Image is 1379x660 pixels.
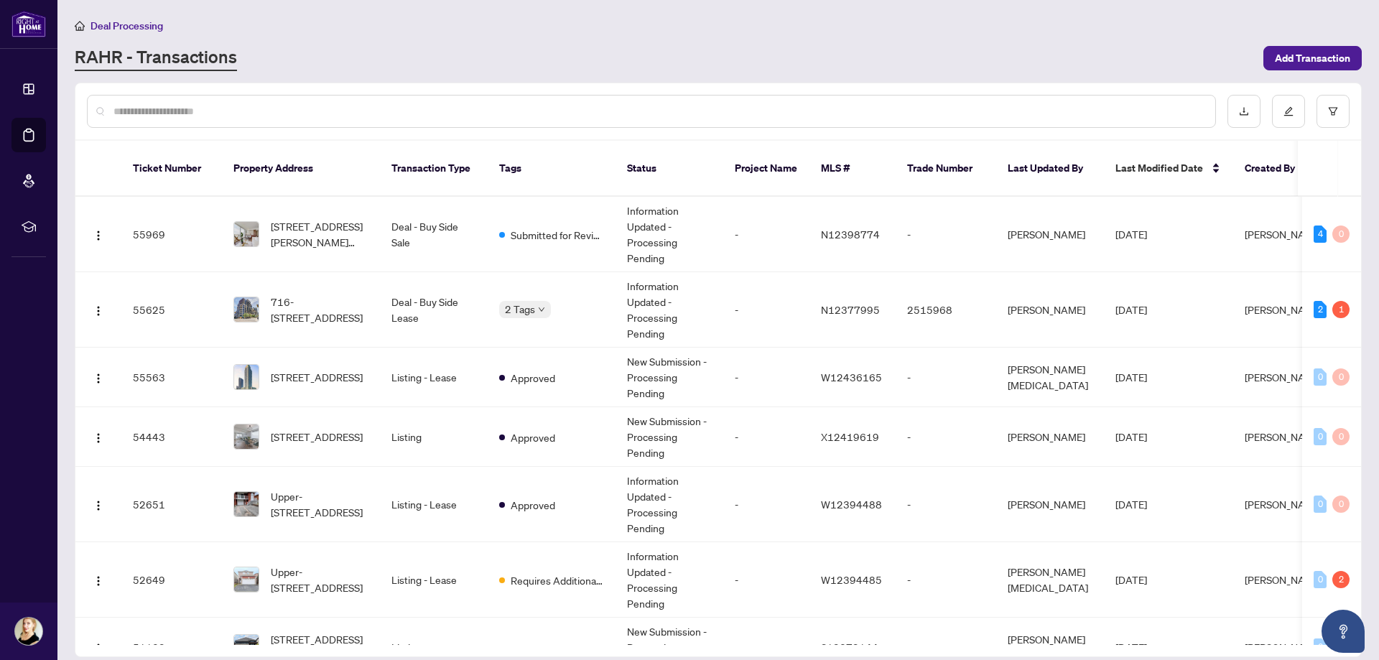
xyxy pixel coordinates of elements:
[1272,95,1305,128] button: edit
[1283,106,1294,116] span: edit
[896,348,996,407] td: -
[1314,428,1327,445] div: 0
[1115,641,1147,654] span: [DATE]
[511,227,604,243] span: Submitted for Review
[234,635,259,659] img: thumbnail-img
[1332,428,1350,445] div: 0
[511,572,604,588] span: Requires Additional Docs
[723,272,809,348] td: -
[234,567,259,592] img: thumbnail-img
[616,141,723,197] th: Status
[821,430,879,443] span: X12419619
[121,141,222,197] th: Ticket Number
[87,223,110,246] button: Logo
[271,564,368,595] span: Upper-[STREET_ADDRESS]
[87,425,110,448] button: Logo
[1115,371,1147,384] span: [DATE]
[821,303,880,316] span: N12377995
[1263,46,1362,70] button: Add Transaction
[723,407,809,467] td: -
[1115,498,1147,511] span: [DATE]
[996,407,1104,467] td: [PERSON_NAME]
[538,306,545,313] span: down
[723,542,809,618] td: -
[1314,226,1327,243] div: 4
[87,298,110,321] button: Logo
[271,369,363,385] span: [STREET_ADDRESS]
[1314,368,1327,386] div: 0
[723,141,809,197] th: Project Name
[271,488,368,520] span: Upper-[STREET_ADDRESS]
[616,348,723,407] td: New Submission - Processing Pending
[488,141,616,197] th: Tags
[121,407,222,467] td: 54443
[723,467,809,542] td: -
[1227,95,1260,128] button: download
[511,370,555,386] span: Approved
[896,272,996,348] td: 2515968
[380,197,488,272] td: Deal - Buy Side Sale
[90,19,163,32] span: Deal Processing
[1239,106,1249,116] span: download
[996,272,1104,348] td: [PERSON_NAME]
[234,365,259,389] img: thumbnail-img
[1332,226,1350,243] div: 0
[234,222,259,246] img: thumbnail-img
[1332,301,1350,318] div: 1
[380,348,488,407] td: Listing - Lease
[1115,303,1147,316] span: [DATE]
[93,373,104,384] img: Logo
[1104,141,1233,197] th: Last Modified Date
[1245,498,1322,511] span: [PERSON_NAME]
[121,348,222,407] td: 55563
[511,429,555,445] span: Approved
[87,636,110,659] button: Logo
[1115,430,1147,443] span: [DATE]
[896,141,996,197] th: Trade Number
[87,366,110,389] button: Logo
[93,500,104,511] img: Logo
[93,305,104,317] img: Logo
[11,11,46,37] img: logo
[1245,303,1322,316] span: [PERSON_NAME]
[87,493,110,516] button: Logo
[1317,95,1350,128] button: filter
[616,542,723,618] td: Information Updated - Processing Pending
[1115,228,1147,241] span: [DATE]
[1328,106,1338,116] span: filter
[1245,228,1322,241] span: [PERSON_NAME]
[93,432,104,444] img: Logo
[996,348,1104,407] td: [PERSON_NAME][MEDICAL_DATA]
[896,467,996,542] td: -
[75,45,237,71] a: RAHR - Transactions
[1245,430,1322,443] span: [PERSON_NAME]
[723,348,809,407] td: -
[234,424,259,449] img: thumbnail-img
[616,197,723,272] td: Information Updated - Processing Pending
[271,294,368,325] span: 716-[STREET_ADDRESS]
[821,573,882,586] span: W12394485
[380,407,488,467] td: Listing
[821,498,882,511] span: W12394488
[1314,638,1327,656] div: 0
[1332,571,1350,588] div: 2
[1115,160,1203,176] span: Last Modified Date
[271,429,363,445] span: [STREET_ADDRESS]
[996,141,1104,197] th: Last Updated By
[821,371,882,384] span: W12436165
[1314,496,1327,513] div: 0
[121,197,222,272] td: 55969
[222,141,380,197] th: Property Address
[996,542,1104,618] td: [PERSON_NAME][MEDICAL_DATA]
[1245,371,1322,384] span: [PERSON_NAME]
[380,542,488,618] td: Listing - Lease
[1314,301,1327,318] div: 2
[616,467,723,542] td: Information Updated - Processing Pending
[896,542,996,618] td: -
[505,301,535,317] span: 2 Tags
[1245,573,1322,586] span: [PERSON_NAME]
[15,618,42,645] img: Profile Icon
[896,197,996,272] td: -
[380,141,488,197] th: Transaction Type
[511,640,604,656] span: Requires Additional Docs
